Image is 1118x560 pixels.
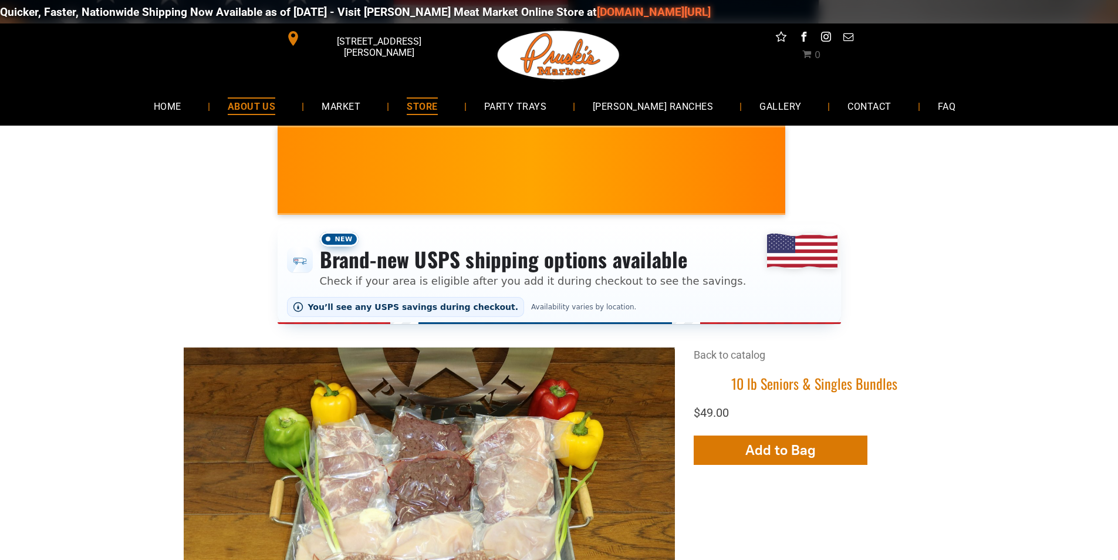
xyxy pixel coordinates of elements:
[304,90,378,122] a: MARKET
[694,349,765,361] a: Back to catalog
[529,303,639,311] span: Availability varies by location.
[320,247,747,272] h3: Brand-new USPS shipping options available
[768,178,998,197] span: [PERSON_NAME] MARKET
[210,90,293,122] a: ABOUT US
[320,232,359,247] span: New
[745,441,816,458] span: Add to Bag
[320,273,747,289] p: Check if your area is eligible after you add it during checkout to see the savings.
[815,49,820,60] span: 0
[308,302,519,312] span: You’ll see any USPS savings during checkout.
[694,406,729,420] span: $49.00
[830,90,908,122] a: CONTACT
[228,97,276,114] span: ABOUT US
[584,5,698,19] a: [DOMAIN_NAME][URL]
[694,375,935,393] h1: 10 lb Seniors & Singles Bundles
[742,90,819,122] a: GALLERY
[575,90,731,122] a: [PERSON_NAME] RANCHES
[920,90,973,122] a: FAQ
[136,90,199,122] a: HOME
[303,30,454,64] span: [STREET_ADDRESS][PERSON_NAME]
[467,90,564,122] a: PARTY TRAYS
[495,23,622,87] img: Pruski-s+Market+HQ+Logo2-1920w.png
[796,29,811,48] a: facebook
[278,29,457,48] a: [STREET_ADDRESS][PERSON_NAME]
[818,29,833,48] a: instagram
[774,29,789,48] a: Social network
[694,436,867,465] button: Add to Bag
[389,90,455,122] a: STORE
[694,348,935,374] div: Breadcrumbs
[840,29,856,48] a: email
[278,224,841,324] div: Shipping options announcement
